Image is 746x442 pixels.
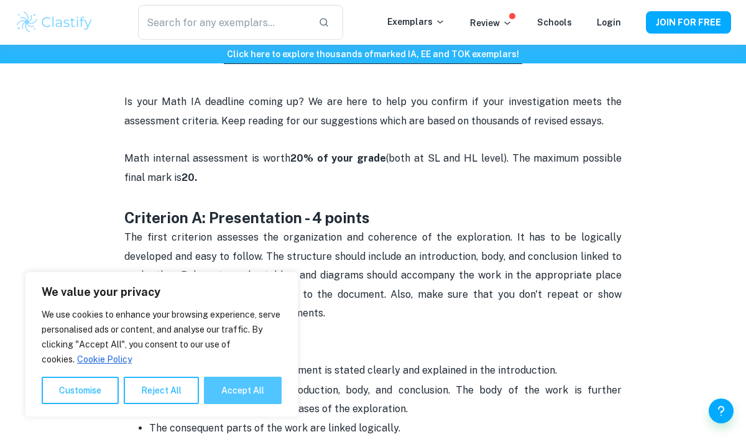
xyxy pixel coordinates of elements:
[25,272,298,417] div: We value your privacy
[470,16,512,30] p: Review
[138,5,308,40] input: Search for any exemplars...
[124,93,622,187] p: Is your Math IA deadline coming up? We are here to help you confirm if your investigation meets t...
[42,307,282,367] p: We use cookies to enhance your browsing experience, serve personalised ads or content, and analys...
[182,172,197,183] strong: 20.
[15,10,94,35] img: Clastify logo
[537,17,572,27] a: Schools
[76,354,132,365] a: Cookie Policy
[597,17,621,27] a: Login
[204,377,282,404] button: Accept All
[42,377,119,404] button: Customise
[124,231,624,319] span: The first criterion assesses the organization and coherence of the exploration. It has to be logi...
[709,398,734,423] button: Help and Feedback
[149,364,557,376] span: The topic of the Internal assessment is stated clearly and explained in the introduction.
[42,285,282,300] p: We value your privacy
[124,209,370,226] strong: Criterion A: Presentation - 4 points
[224,43,522,65] u: Math AA IA Criteria and Checklist
[149,384,624,415] span: The work consists of: an introduction, body, and conclusion. The body of the work is further subd...
[149,422,400,434] span: The consequent parts of the work are linked logically.
[290,152,386,164] strong: 20% of your grade
[124,377,199,404] button: Reject All
[2,47,744,61] h6: Click here to explore thousands of marked IA, EE and TOK exemplars !
[387,15,445,29] p: Exemplars
[646,11,731,34] button: JOIN FOR FREE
